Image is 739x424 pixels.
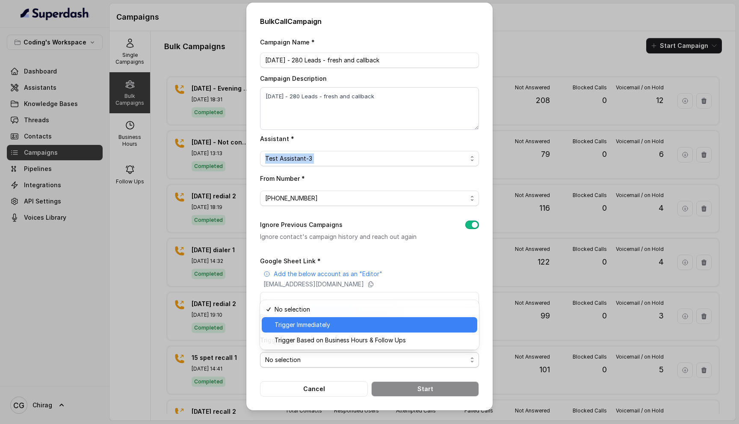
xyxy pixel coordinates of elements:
[275,335,472,345] span: Trigger Based on Business Hours & Follow Ups
[260,300,479,350] div: No selection
[260,352,479,368] button: No selection
[275,320,472,330] span: Trigger Immediately
[265,355,467,365] span: No selection
[275,304,472,315] span: No selection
